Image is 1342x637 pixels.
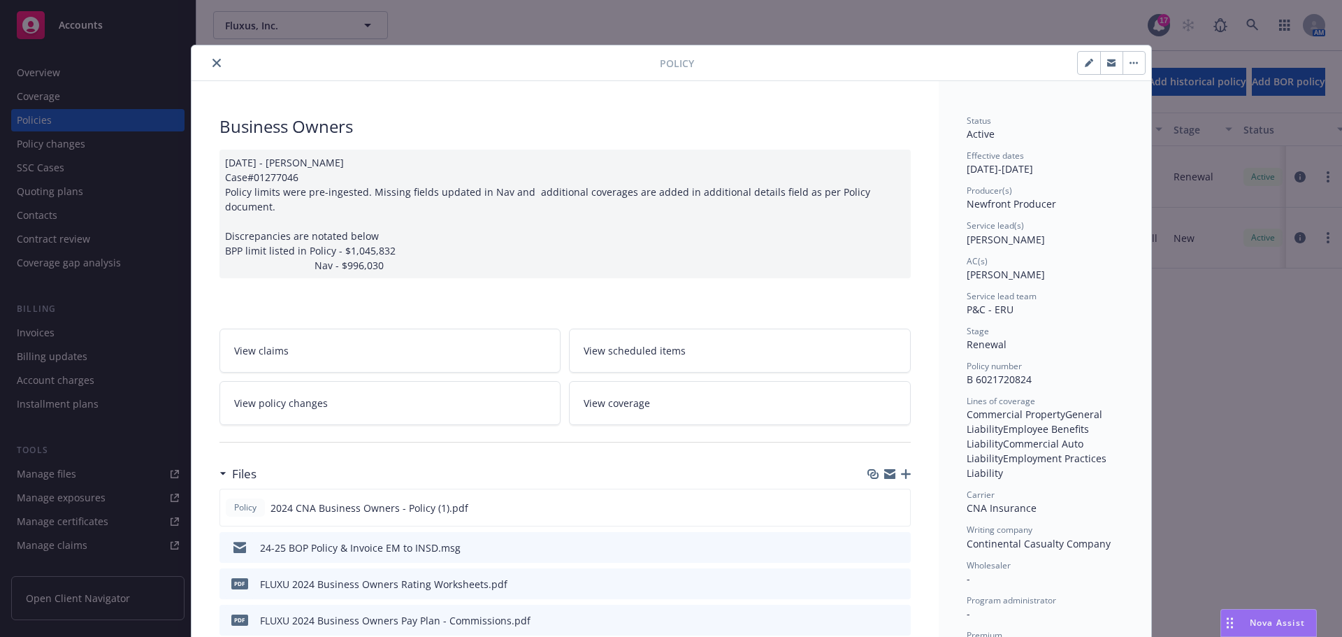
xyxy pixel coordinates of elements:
div: FLUXU 2024 Business Owners Pay Plan - Commissions.pdf [260,613,531,628]
a: View claims [219,329,561,373]
span: Program administrator [967,594,1056,606]
div: 24-25 BOP Policy & Invoice EM to INSD.msg [260,541,461,555]
span: pdf [231,615,248,625]
span: Policy number [967,360,1022,372]
span: Wholesaler [967,559,1011,571]
div: FLUXU 2024 Business Owners Rating Worksheets.pdf [260,577,507,592]
span: Status [967,115,991,127]
span: Renewal [967,338,1006,351]
span: - [967,572,970,585]
span: pdf [231,578,248,589]
span: Commercial Auto Liability [967,437,1086,465]
span: [PERSON_NAME] [967,268,1045,281]
span: CNA Insurance [967,501,1037,515]
span: P&C - ERU [967,303,1013,316]
div: Files [219,465,257,483]
span: AC(s) [967,255,988,267]
button: preview file [893,541,905,555]
span: View claims [234,343,289,358]
button: close [208,55,225,71]
span: Employment Practices Liability [967,452,1109,480]
span: Carrier [967,489,995,501]
span: Service lead team [967,290,1037,302]
div: Drag to move [1221,610,1239,636]
span: View scheduled items [584,343,686,358]
span: Commercial Property [967,408,1065,421]
span: Lines of coverage [967,395,1035,407]
button: preview file [893,577,905,592]
span: B 6021720824 [967,373,1032,386]
span: View policy changes [234,396,328,410]
button: download file [870,541,881,555]
span: Writing company [967,524,1032,536]
span: Policy [231,501,259,514]
span: Continental Casualty Company [967,537,1111,550]
button: preview file [892,501,904,515]
span: Nova Assist [1250,617,1305,629]
span: Active [967,127,995,141]
a: View scheduled items [569,329,911,373]
span: - [967,607,970,620]
div: [DATE] - [DATE] [967,150,1123,176]
a: View policy changes [219,381,561,425]
a: View coverage [569,381,911,425]
span: General Liability [967,408,1105,436]
span: Newfront Producer [967,197,1056,210]
button: preview file [893,613,905,628]
span: Effective dates [967,150,1024,162]
div: Business Owners [219,115,911,138]
span: Producer(s) [967,185,1012,196]
button: download file [870,577,881,592]
span: 2024 CNA Business Owners - Policy (1).pdf [270,501,468,515]
span: Employee Benefits Liability [967,422,1092,450]
span: Policy [660,56,694,71]
span: Stage [967,325,989,337]
button: Nova Assist [1220,609,1317,637]
button: download file [870,501,881,515]
div: [DATE] - [PERSON_NAME] Case#01277046 Policy limits were pre-ingested. Missing fields updated in N... [219,150,911,278]
h3: Files [232,465,257,483]
span: View coverage [584,396,650,410]
button: download file [870,613,881,628]
span: [PERSON_NAME] [967,233,1045,246]
span: Service lead(s) [967,220,1024,231]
